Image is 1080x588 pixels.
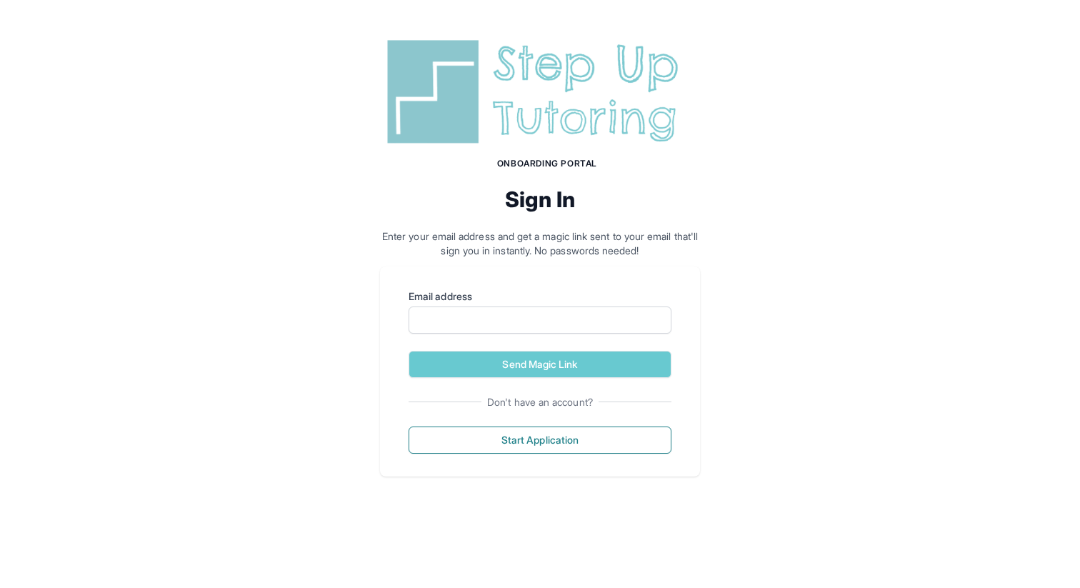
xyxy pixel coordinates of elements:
[380,34,700,149] img: Step Up Tutoring horizontal logo
[409,289,671,304] label: Email address
[380,229,700,258] p: Enter your email address and get a magic link sent to your email that'll sign you in instantly. N...
[481,395,599,409] span: Don't have an account?
[409,351,671,378] button: Send Magic Link
[394,158,700,169] h1: Onboarding Portal
[380,186,700,212] h2: Sign In
[409,427,671,454] button: Start Application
